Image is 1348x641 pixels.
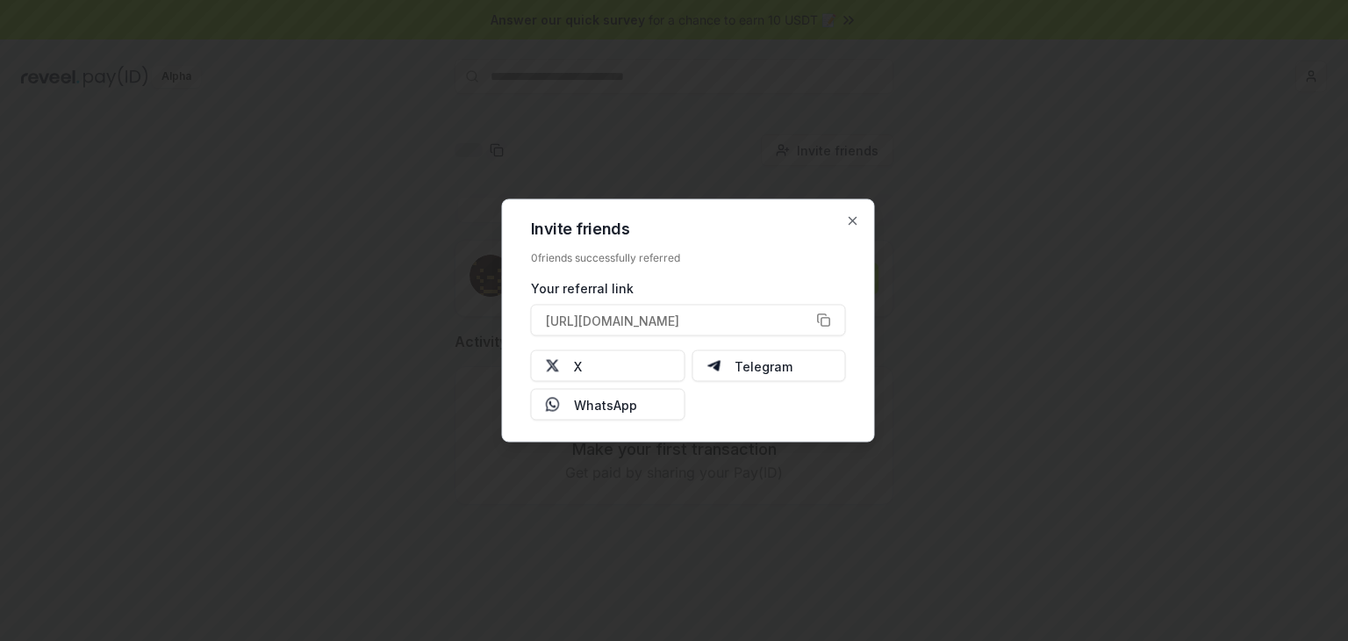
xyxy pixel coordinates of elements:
img: X [546,359,560,373]
div: Your referral link [531,279,846,298]
img: Whatsapp [546,398,560,412]
button: Telegram [692,350,846,382]
button: [URL][DOMAIN_NAME] [531,305,846,336]
button: WhatsApp [531,389,685,421]
img: Telegram [706,359,721,373]
div: 0 friends successfully referred [531,251,846,265]
span: [URL][DOMAIN_NAME] [546,311,679,329]
h2: Invite friends [531,221,846,237]
button: X [531,350,685,382]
